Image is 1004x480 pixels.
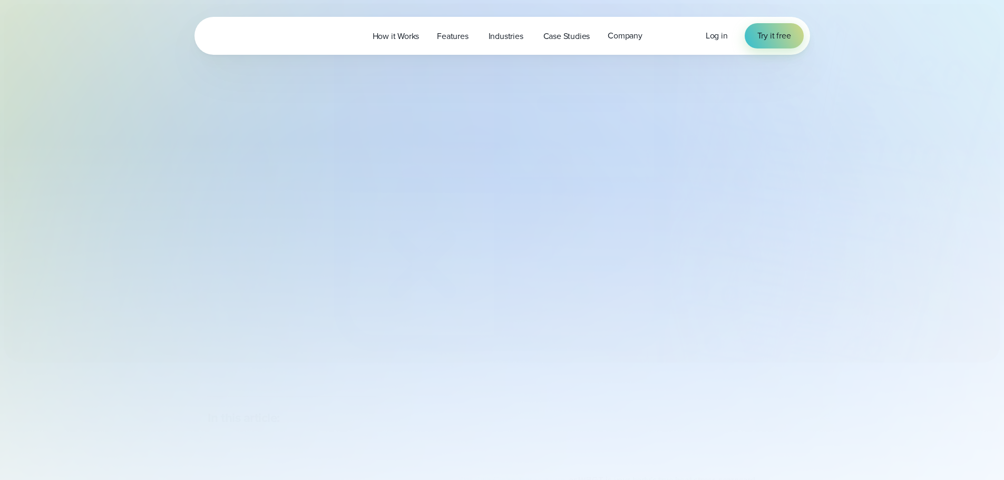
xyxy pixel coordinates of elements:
a: Try it free [745,23,804,48]
span: Company [608,30,642,42]
span: How it Works [373,30,420,43]
span: Try it free [757,30,791,42]
a: Case Studies [534,25,599,47]
a: Log in [706,30,728,42]
a: How it Works [364,25,428,47]
span: Industries [489,30,523,43]
span: Case Studies [543,30,590,43]
span: Features [437,30,468,43]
